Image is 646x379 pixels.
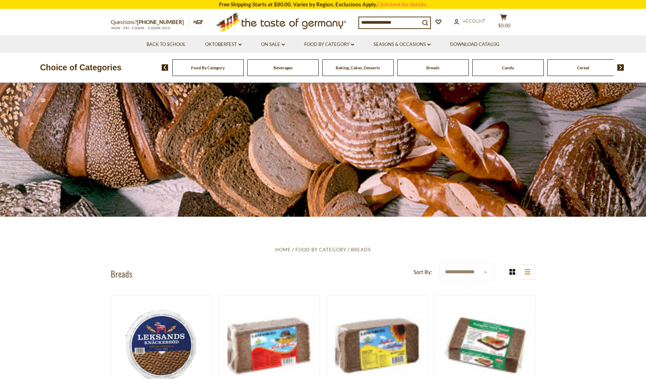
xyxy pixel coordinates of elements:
[162,64,168,71] img: previous arrow
[377,1,427,7] a: Click here for details.
[374,41,431,48] a: Seasons & Occasions
[351,247,371,252] a: Breads
[463,18,485,24] span: Account
[426,65,439,70] a: Breads
[617,64,624,71] img: next arrow
[454,17,485,25] a: Account
[493,14,514,31] button: $0.00
[304,41,354,48] a: Food By Category
[261,41,285,48] a: On Sale
[273,65,293,70] a: Beverages
[111,26,171,30] span: MON - FRI, 9:00AM - 5:00PM (EST)
[336,65,380,70] a: Baking, Cakes, Desserts
[498,23,511,28] span: $0.00
[577,65,589,70] a: Cereal
[111,268,132,279] h1: Breads
[191,65,225,70] a: Food By Category
[137,19,184,25] a: [PHONE_NUMBER]
[450,41,500,48] a: Download Catalog
[111,18,189,27] p: Questions?
[502,65,514,70] a: Candy
[146,41,186,48] a: Back to School
[295,247,346,252] a: Food By Category
[414,268,432,276] label: Sort By:
[205,41,242,48] a: Oktoberfest
[275,247,291,252] a: Home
